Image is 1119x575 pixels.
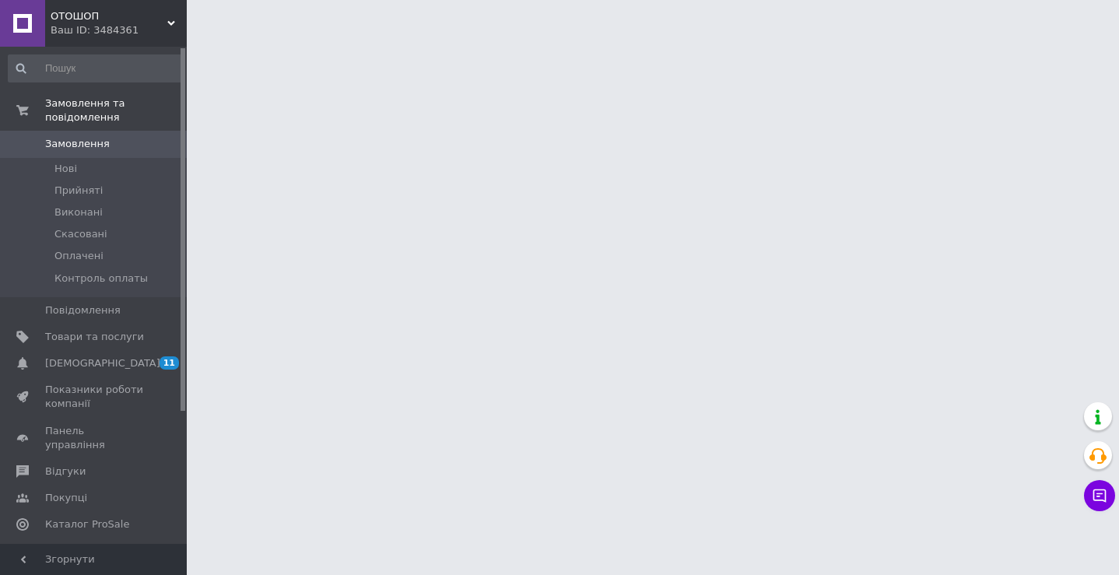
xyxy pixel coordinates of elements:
span: Товари та послуги [45,330,144,344]
span: Замовлення [45,137,110,151]
span: 11 [160,356,179,370]
span: Каталог ProSale [45,517,129,531]
span: Панель управління [45,424,144,452]
span: Показники роботи компанії [45,383,144,411]
span: Покупці [45,491,87,505]
span: Нові [54,162,77,176]
span: Прийняті [54,184,103,198]
span: Повідомлення [45,303,121,317]
span: Виконані [54,205,103,219]
span: Контроль оплаты [54,272,148,286]
span: Скасовані [54,227,107,241]
span: Замовлення та повідомлення [45,96,187,124]
input: Пошук [8,54,184,82]
span: Відгуки [45,465,86,479]
span: [DEMOGRAPHIC_DATA] [45,356,160,370]
div: Ваш ID: 3484361 [51,23,187,37]
span: ОТОШОП [51,9,167,23]
span: Оплачені [54,249,103,263]
button: Чат з покупцем [1084,480,1115,511]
